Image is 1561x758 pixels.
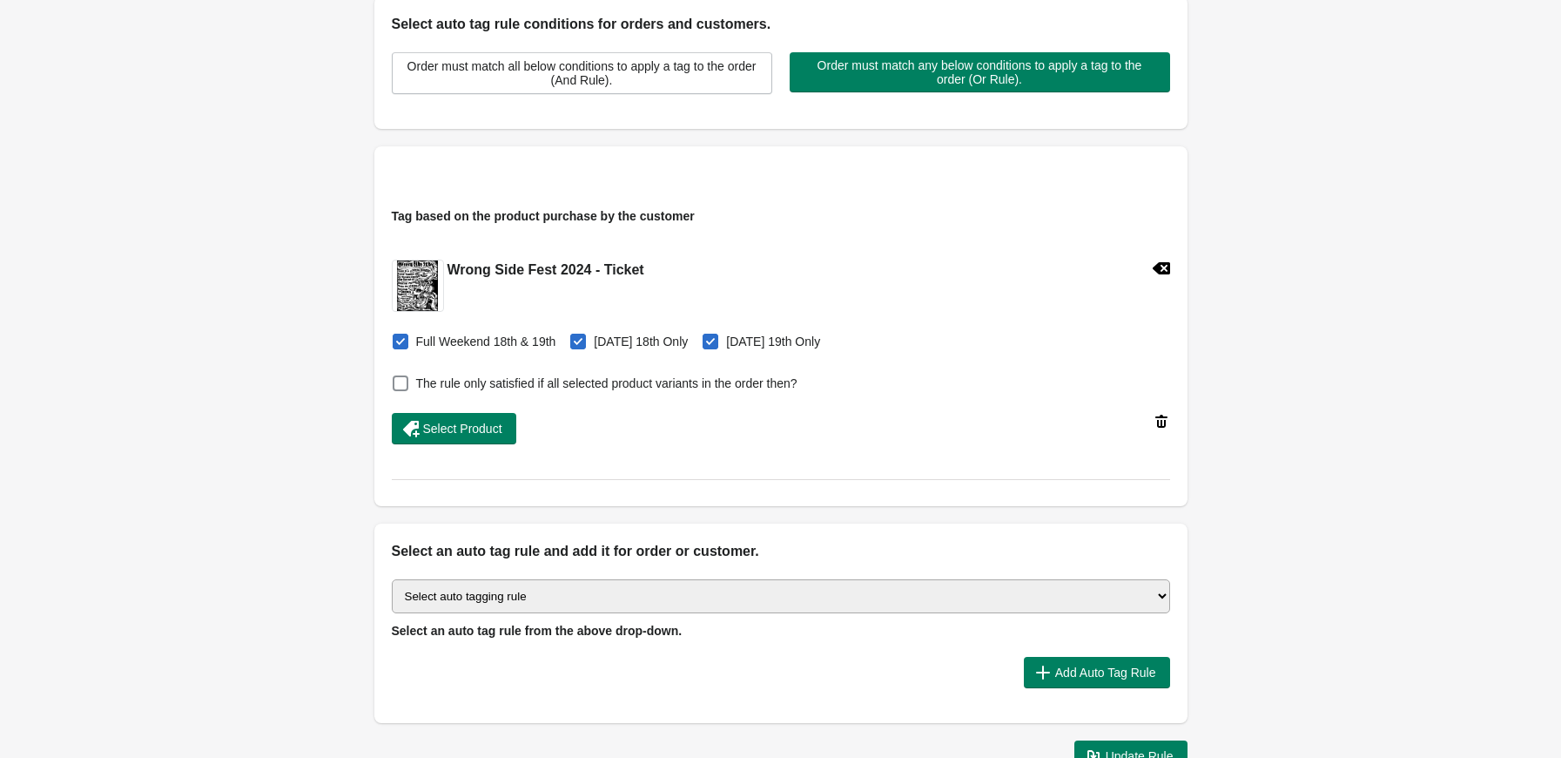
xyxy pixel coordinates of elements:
button: Add Auto Tag Rule [1024,657,1170,688]
button: Select Product [392,413,516,444]
span: [DATE] 19th Only [726,333,820,350]
img: WrongSideFest2024DaySplits.jpg [397,261,437,311]
span: Order must match all below conditions to apply a tag to the order (And Rule). [407,59,757,87]
span: Add Auto Tag Rule [1055,666,1156,680]
span: The rule only satisfied if all selected product variants in the order then? [416,375,797,392]
h2: Select auto tag rule conditions for orders and customers. [392,14,1170,35]
span: Full Weekend 18th & 19th [416,333,556,350]
button: Order must match any below conditions to apply a tag to the order (Or Rule). [790,52,1170,92]
span: Select an auto tag rule from the above drop-down. [392,624,683,638]
span: Tag based on the product purchase by the customer [392,209,695,223]
span: Order must match any below conditions to apply a tag to the order (Or Rule). [804,58,1156,86]
button: Order must match all below conditions to apply a tag to the order (And Rule). [392,52,772,94]
span: [DATE] 18th Only [594,333,688,350]
h2: Select an auto tag rule and add it for order or customer. [392,541,1170,562]
span: Select Product [423,422,502,436]
h2: Wrong Side Fest 2024 - Ticket [447,260,644,281]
